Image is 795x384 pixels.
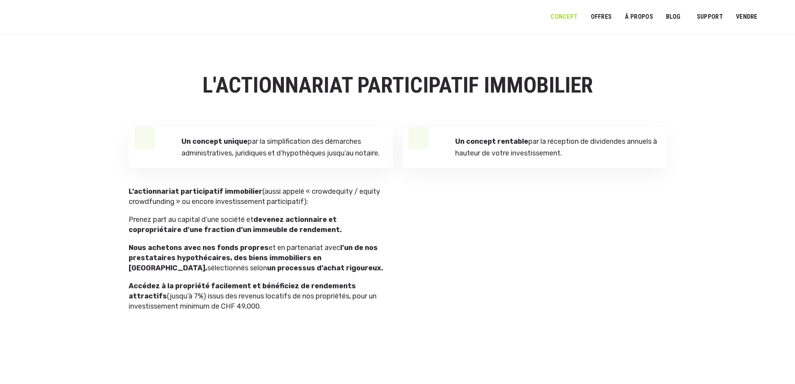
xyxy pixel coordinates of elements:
[692,8,728,26] a: SUPPORT
[129,215,342,234] strong: devenez actionnaire et copropriétaire d’une fraction d’un immeuble de rendement.
[181,137,248,146] strong: Un concept unique
[129,243,269,252] strong: Nous achetons avec nos fonds propres
[129,281,385,311] p: (jusqu’à 7%) issus des revenus locatifs de nos propriétés, pour un investissement minimum de CHF ...
[129,243,378,272] strong: l’un de nos prestataires hypothécaires, des biens immobiliers en [GEOGRAPHIC_DATA],
[129,73,667,98] h1: L'ACTIONNARIAT PARTICIPATIF IMMOBILIER
[585,8,617,26] a: OFFRES
[129,243,385,273] p: et en partenariat avec sélectionnés selon
[129,186,385,207] p: (aussi appelé « crowdequity / equity crowdfunding » ou encore investissement participatif):
[129,214,385,235] p: Prenez part au capital d’une société et
[455,137,528,146] strong: Un concept rentable
[225,187,262,196] strong: immobilier
[551,7,783,27] nav: Menu principal
[129,187,223,196] strong: L’actionnariat participatif
[546,8,583,26] a: Concept
[619,8,658,26] a: À PROPOS
[12,9,72,28] img: Logo
[129,282,356,300] strong: Accédez à la propriété facilement et bénéficiez de rendements attractifs
[455,136,658,159] p: par la réception de dividendes annuels à hauteur de votre investissement.
[181,136,384,159] p: par la simplification des démarches administratives, juridiques et d’hypothèques jusqu’au notaire.
[731,8,763,26] a: VENDRE
[267,264,383,272] strong: un processus d’achat rigoureux.
[402,186,667,337] img: Concept banner
[773,15,781,20] img: Français
[768,9,786,24] a: Passer à
[661,8,686,26] a: Blog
